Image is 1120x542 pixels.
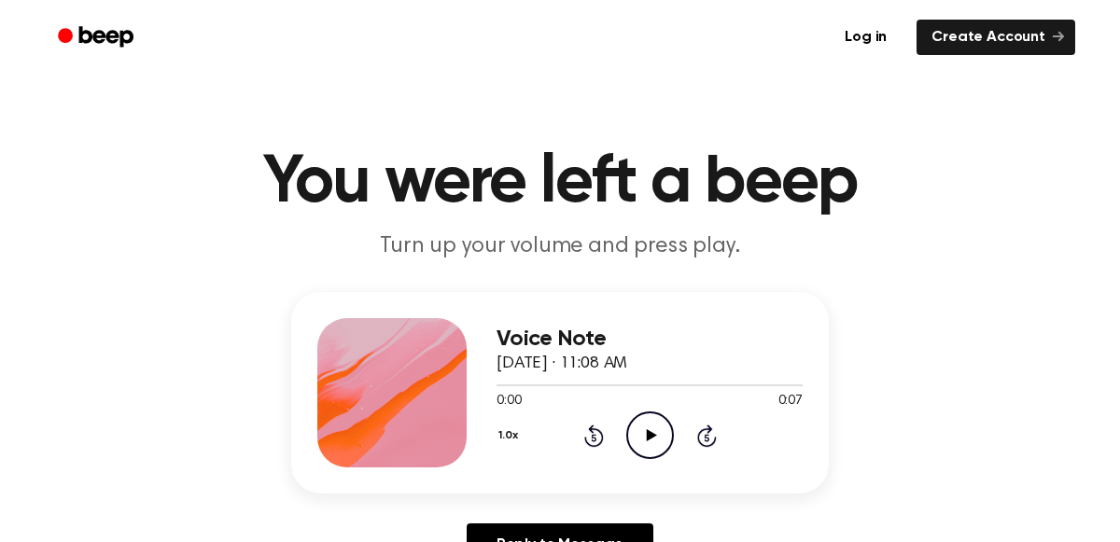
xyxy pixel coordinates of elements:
span: [DATE] · 11:08 AM [497,355,627,372]
span: 0:07 [778,392,803,411]
p: Turn up your volume and press play. [202,231,918,262]
button: 1.0x [497,420,525,452]
a: Beep [45,20,150,56]
h3: Voice Note [497,327,803,352]
h1: You were left a beep [82,149,1038,216]
a: Create Account [917,20,1075,55]
a: Log in [826,16,905,59]
span: 0:00 [497,392,521,411]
